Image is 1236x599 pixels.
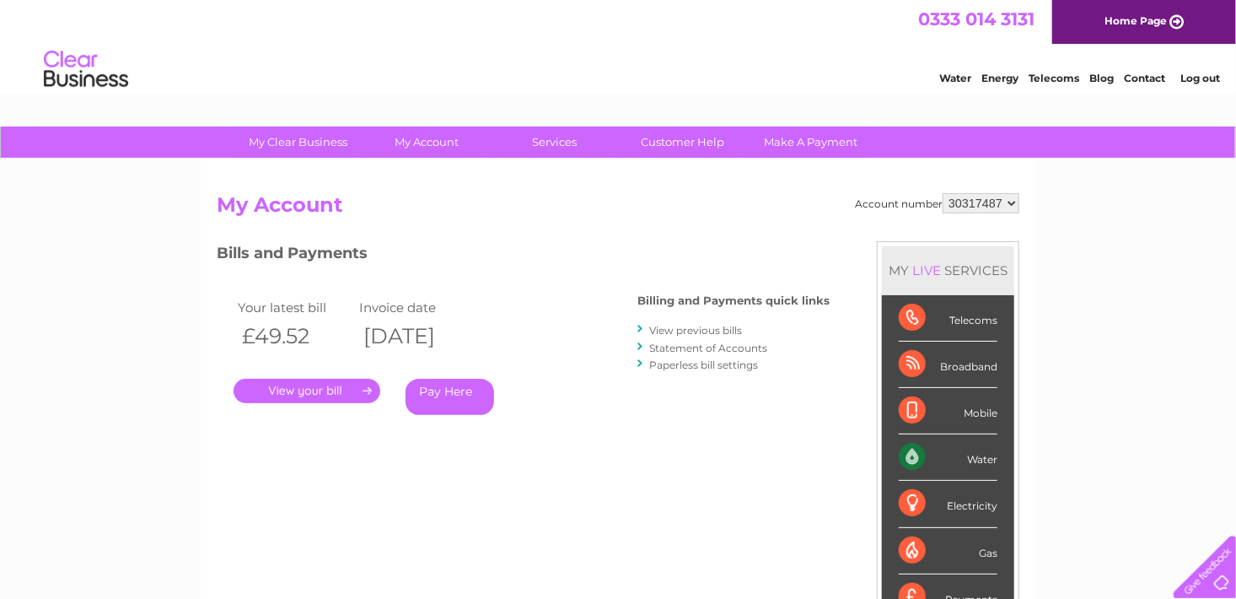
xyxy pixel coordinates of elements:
[357,127,497,158] a: My Account
[1180,72,1220,84] a: Log out
[649,342,767,354] a: Statement of Accounts
[899,342,997,388] div: Broadband
[1029,72,1079,84] a: Telecoms
[882,246,1014,294] div: MY SERVICES
[234,296,355,319] td: Your latest bill
[1089,72,1114,84] a: Blog
[614,127,753,158] a: Customer Help
[229,127,368,158] a: My Clear Business
[355,319,476,353] th: [DATE]
[981,72,1018,84] a: Energy
[899,434,997,481] div: Water
[918,8,1034,30] a: 0333 014 3131
[899,295,997,342] div: Telecoms
[909,262,944,278] div: LIVE
[939,72,971,84] a: Water
[234,319,355,353] th: £49.52
[855,193,1019,213] div: Account number
[43,44,129,95] img: logo.png
[355,296,476,319] td: Invoice date
[217,241,830,271] h3: Bills and Payments
[1124,72,1165,84] a: Contact
[217,193,1019,225] h2: My Account
[899,388,997,434] div: Mobile
[649,359,758,371] a: Paperless bill settings
[649,324,742,337] a: View previous bills
[234,379,380,403] a: .
[486,127,625,158] a: Services
[221,9,1018,82] div: Clear Business is a trading name of Verastar Limited (registered in [GEOGRAPHIC_DATA] No. 3667643...
[899,481,997,527] div: Electricity
[742,127,881,158] a: Make A Payment
[637,294,830,307] h4: Billing and Payments quick links
[406,379,494,415] a: Pay Here
[899,528,997,575] div: Gas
